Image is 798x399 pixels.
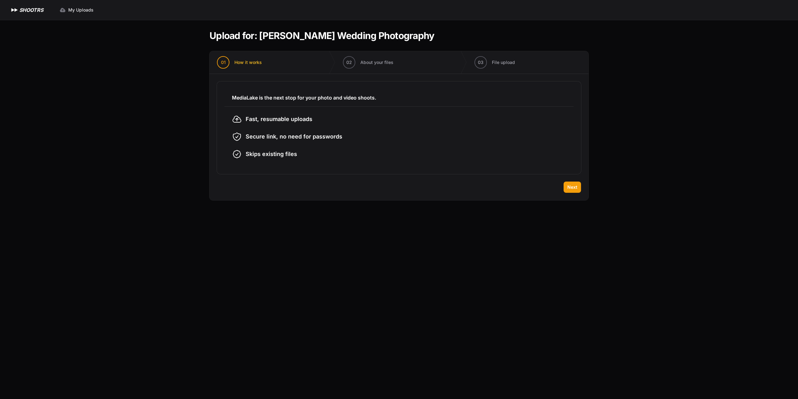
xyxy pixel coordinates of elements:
[209,30,434,41] h1: Upload for: [PERSON_NAME] Wedding Photography
[246,132,342,141] span: Secure link, no need for passwords
[567,184,577,190] span: Next
[10,6,43,14] a: SHOOTRS SHOOTRS
[335,51,401,74] button: 02 About your files
[56,4,97,16] a: My Uploads
[209,51,269,74] button: 01 How it works
[478,59,483,66] span: 03
[221,59,226,66] span: 01
[360,59,393,66] span: About your files
[68,7,94,13] span: My Uploads
[232,94,566,101] h3: MediaLake is the next stop for your photo and video shoots.
[19,6,43,14] h1: SHOOTRS
[467,51,522,74] button: 03 File upload
[10,6,19,14] img: SHOOTRS
[246,115,312,124] span: Fast, resumable uploads
[246,150,297,158] span: Skips existing files
[234,59,262,66] span: How it works
[564,182,581,193] button: Next
[346,59,352,66] span: 02
[492,59,515,66] span: File upload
